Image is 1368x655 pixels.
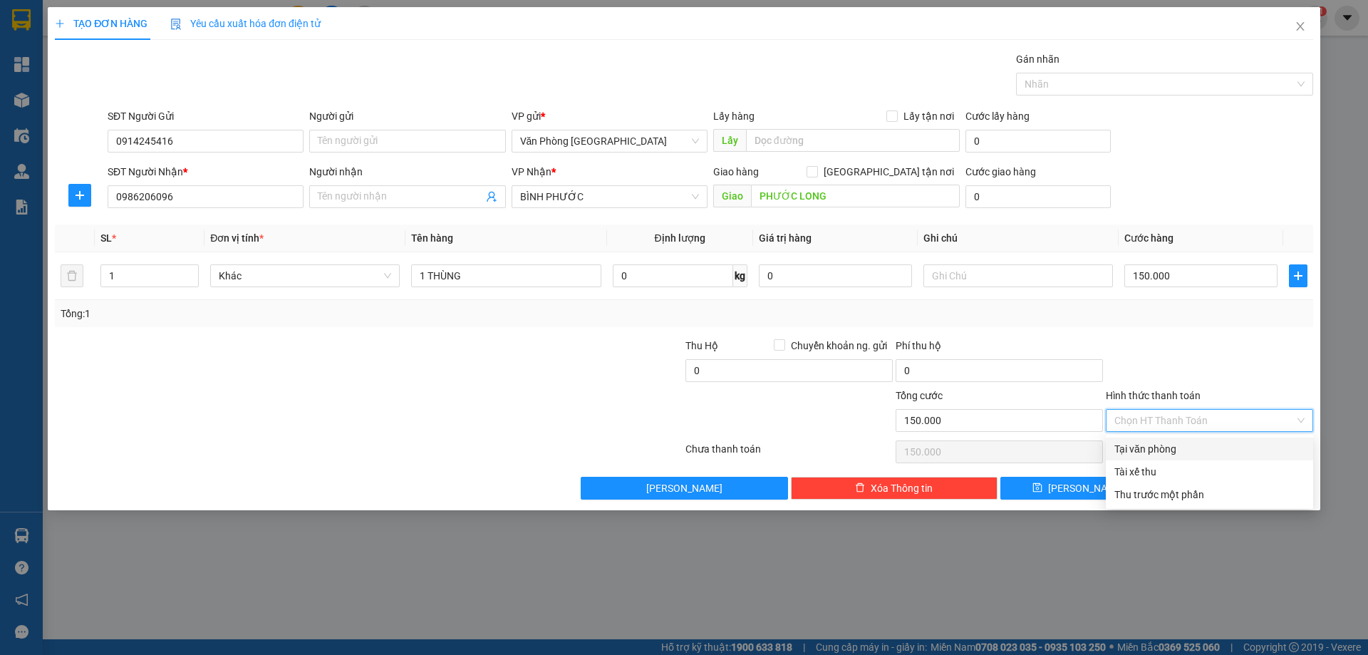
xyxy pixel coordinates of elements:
[855,483,865,494] span: delete
[170,18,321,29] span: Yêu cầu xuất hóa đơn điện tử
[151,96,273,110] span: BXTTDN1210250132
[6,61,106,111] img: logo
[1000,477,1155,500] button: save[PERSON_NAME]
[108,13,148,59] strong: Nhà xe QUỐC ĐẠT
[713,129,746,152] span: Lấy
[791,477,998,500] button: deleteXóa Thông tin
[108,108,304,124] div: SĐT Người Gửi
[759,232,812,244] span: Giá trị hàng
[61,306,528,321] div: Tổng: 1
[751,185,960,207] input: Dọc đường
[1032,483,1042,494] span: save
[896,390,943,401] span: Tổng cước
[108,91,150,138] strong: PHIẾU BIÊN NHẬN
[512,108,708,124] div: VP gửi
[746,129,960,152] input: Dọc đường
[896,338,1103,359] div: Phí thu hộ
[965,130,1111,153] input: Cước lấy hàng
[713,166,759,177] span: Giao hàng
[170,19,182,30] img: icon
[898,108,960,124] span: Lấy tận nơi
[55,19,65,29] span: plus
[520,186,699,207] span: BÌNH PHƯỚC
[655,232,705,244] span: Định lượng
[713,185,751,207] span: Giao
[1124,232,1173,244] span: Cước hàng
[411,232,453,244] span: Tên hàng
[108,164,304,180] div: SĐT Người Nhận
[411,264,601,287] input: VD: Bàn, Ghế
[871,480,933,496] span: Xóa Thông tin
[923,264,1113,287] input: Ghi Chú
[108,62,149,89] span: 0906 477 911
[1295,21,1306,32] span: close
[1016,53,1059,65] label: Gán nhãn
[520,130,699,152] span: Văn Phòng Đà Nẵng
[785,338,893,354] span: Chuyển khoản ng. gửi
[309,164,505,180] div: Người nhận
[733,264,747,287] span: kg
[1114,487,1305,502] div: Thu trước một phần
[918,225,1119,252] th: Ghi chú
[1280,7,1320,47] button: Close
[69,190,90,201] span: plus
[210,232,264,244] span: Đơn vị tính
[818,164,960,180] span: [GEOGRAPHIC_DATA] tận nơi
[512,166,551,177] span: VP Nhận
[646,480,722,496] span: [PERSON_NAME]
[581,477,788,500] button: [PERSON_NAME]
[68,184,91,207] button: plus
[1289,264,1307,287] button: plus
[1048,480,1124,496] span: [PERSON_NAME]
[684,441,894,466] div: Chưa thanh toán
[965,185,1111,208] input: Cước giao hàng
[713,110,755,122] span: Lấy hàng
[1114,464,1305,480] div: Tài xế thu
[759,264,912,287] input: 0
[309,108,505,124] div: Người gửi
[685,340,718,351] span: Thu Hộ
[486,191,497,202] span: user-add
[61,264,83,287] button: delete
[965,166,1036,177] label: Cước giao hàng
[219,265,391,287] span: Khác
[1114,441,1305,457] div: Tại văn phòng
[100,232,112,244] span: SL
[1290,270,1307,282] span: plus
[965,110,1030,122] label: Cước lấy hàng
[55,18,147,29] span: TẠO ĐƠN HÀNG
[1106,390,1201,401] label: Hình thức thanh toán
